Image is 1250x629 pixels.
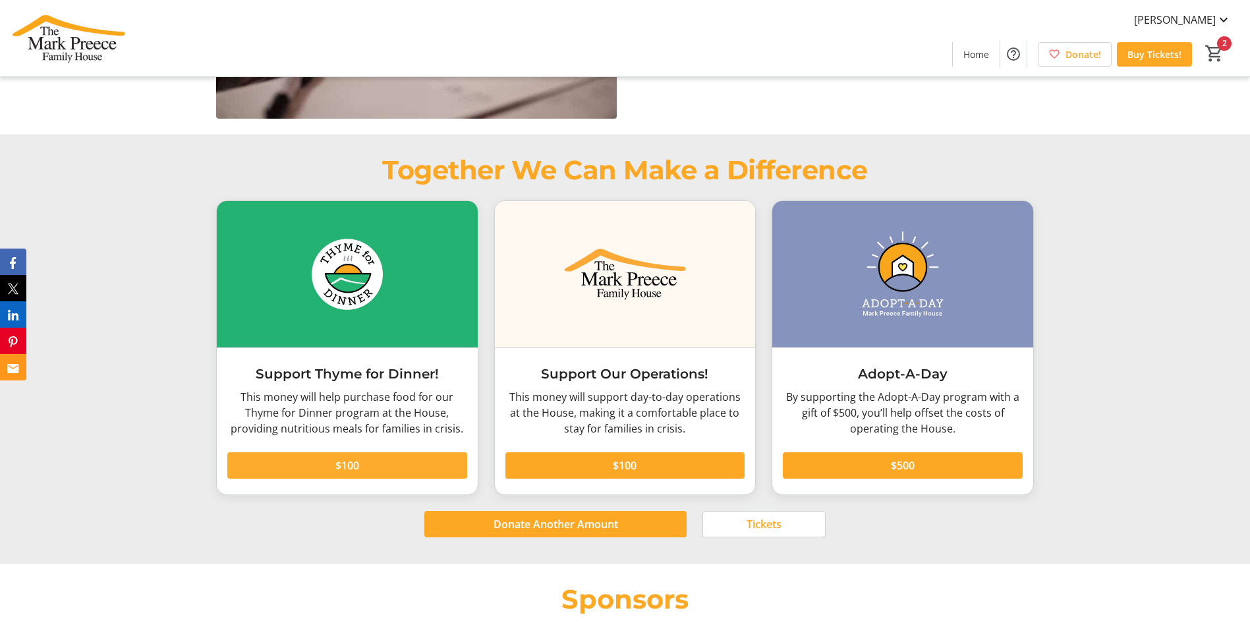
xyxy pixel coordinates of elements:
[772,201,1033,347] img: Adopt-A-Day
[227,452,467,479] button: $100
[495,201,756,347] img: Support Our Operations!
[335,458,359,473] span: $100
[1123,9,1242,30] button: [PERSON_NAME]
[1117,42,1192,67] a: Buy Tickets!
[783,452,1023,479] button: $500
[783,389,1023,436] div: By supporting the Adopt-A-Day program with a gift of $500, you’ll help offset the costs of operat...
[1127,47,1181,61] span: Buy Tickets!
[424,511,687,537] button: Donate Another Amount
[216,580,1034,619] div: Sponsors
[217,201,478,347] img: Support Thyme for Dinner!
[505,452,745,479] button: $100
[505,364,745,384] h3: Support Our Operations!
[227,364,467,384] h3: Support Thyme for Dinner!
[1065,47,1101,61] span: Donate!
[1000,41,1027,67] button: Help
[1038,42,1112,67] a: Donate!
[891,458,915,473] span: $500
[747,516,781,532] span: Tickets
[783,364,1023,384] h3: Adopt-A-Day
[1203,42,1226,65] button: Cart
[216,150,1034,190] div: Together We Can Make a Difference
[613,458,637,473] span: $100
[963,47,989,61] span: Home
[505,389,745,436] div: This money will support day-to-day operations at the House, making it a comfortable place to stay...
[8,5,125,71] img: The Mark Preece Family House's Logo
[494,516,618,532] span: Donate Another Amount
[227,389,467,436] div: This money will help purchase food for our Thyme for Dinner program at the House, providing nutri...
[702,511,826,537] button: Tickets
[953,42,1000,67] a: Home
[1134,12,1216,28] span: [PERSON_NAME]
